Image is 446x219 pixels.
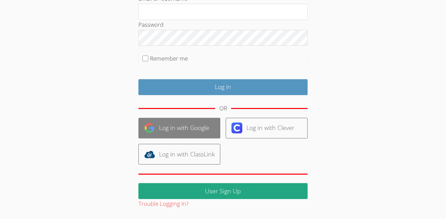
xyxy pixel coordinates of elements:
[226,118,308,138] a: Log in with Clever
[138,118,220,138] a: Log in with Google
[150,54,188,62] label: Remember me
[138,21,163,28] label: Password
[231,123,242,133] img: clever-logo-6eab21bc6e7a338710f1a6ff85c0baf02591cd810cc4098c63d3a4b26e2feb20.svg
[138,144,220,165] a: Log in with ClassLink
[138,199,188,209] button: Trouble Logging In?
[219,104,227,113] div: OR
[138,183,308,199] a: User Sign Up
[144,149,155,160] img: classlink-logo-d6bb404cc1216ec64c9a2012d9dc4662098be43eaf13dc465df04b49fa7ab582.svg
[138,79,308,95] input: Log in
[144,123,155,133] img: google-logo-50288ca7cdecda66e5e0955fdab243c47b7ad437acaf1139b6f446037453330a.svg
